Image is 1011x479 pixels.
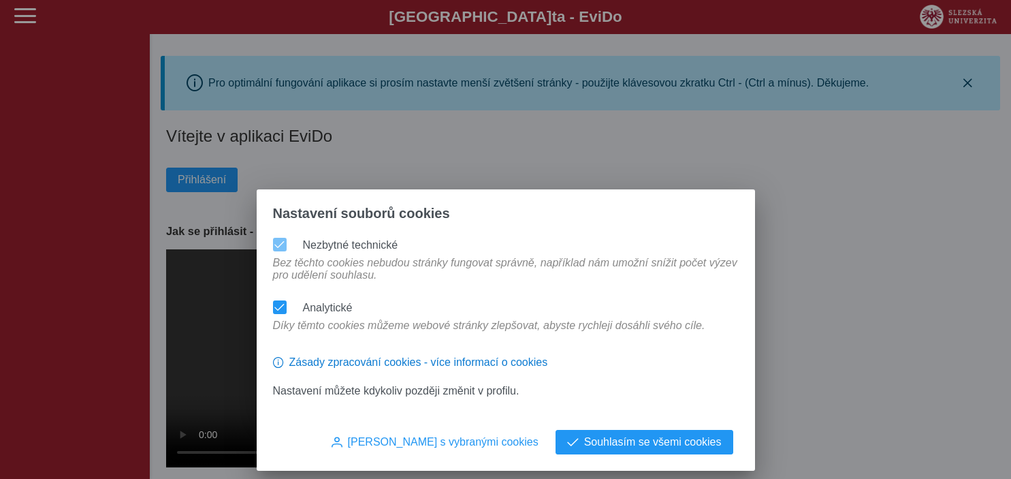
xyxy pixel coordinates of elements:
button: Zásady zpracování cookies - více informací o cookies [273,351,548,374]
a: Zásady zpracování cookies - více informací o cookies [273,362,548,373]
span: Zásady zpracování cookies - více informací o cookies [289,356,548,369]
p: Nastavení můžete kdykoliv později změnit v profilu. [273,385,739,397]
span: Souhlasím se všemi cookies [584,436,722,448]
label: Nezbytné technické [303,239,398,251]
button: [PERSON_NAME] s vybranými cookies [320,430,550,454]
span: Nastavení souborů cookies [273,206,450,221]
div: Bez těchto cookies nebudou stránky fungovat správně, například nám umožní snížit počet výzev pro ... [268,257,744,295]
div: Díky těmto cookies můžeme webové stránky zlepšovat, abyste rychleji dosáhli svého cíle. [268,320,711,345]
button: Souhlasím se všemi cookies [556,430,733,454]
span: [PERSON_NAME] s vybranými cookies [348,436,539,448]
label: Analytické [303,302,353,313]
